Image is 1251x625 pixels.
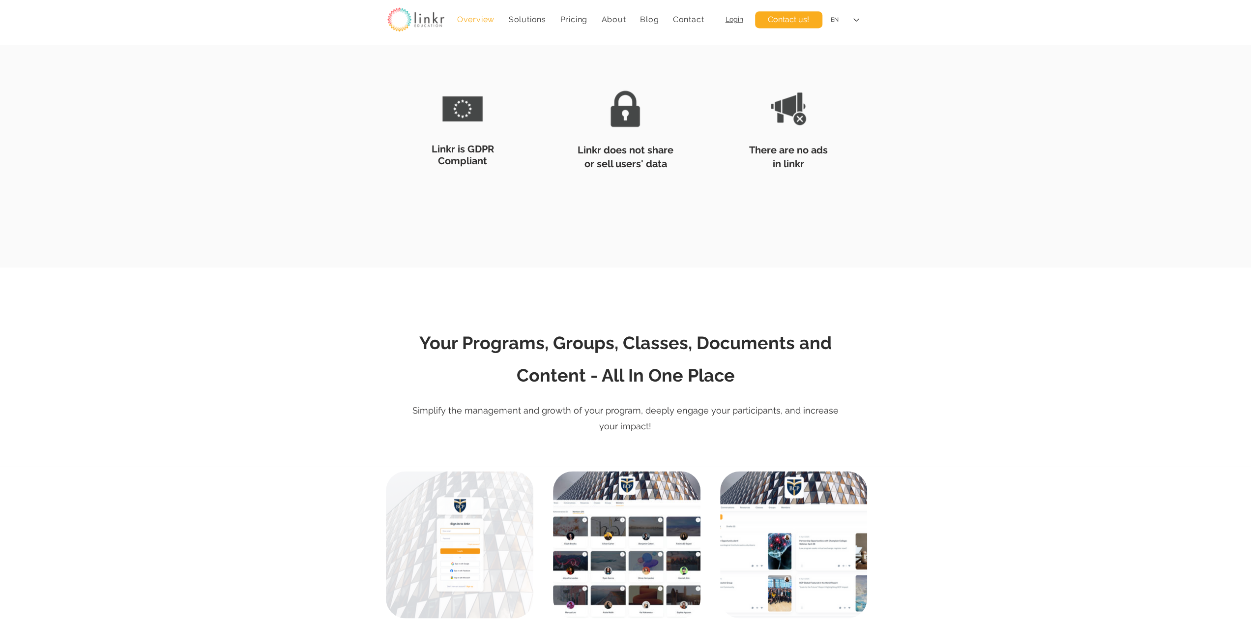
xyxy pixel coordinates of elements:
[601,15,626,24] span: About
[640,15,659,24] span: Blog
[768,14,809,25] span: Contact us!
[387,7,444,31] img: linkr_logo_transparentbg.png
[503,10,551,29] div: Solutions
[726,15,743,23] a: Login
[749,144,828,170] span: There are no ads in linkr
[555,10,592,29] a: Pricing
[419,332,832,386] span: Your Programs, Groups, Classes, Documents and Content - All In One Place
[824,9,866,31] div: Language Selector: English
[457,15,495,24] span: Overview
[635,10,664,29] a: Blog
[673,15,704,24] span: Contact
[452,10,709,29] nav: Site
[755,11,822,28] a: Contact us!
[432,143,494,167] span: Linkr is GDPR Compliant
[668,10,709,29] a: Contact
[759,80,817,138] img: noun_Ad block_3303776 (2).png
[596,10,631,29] div: About
[412,405,839,431] span: Simplify the management and growth of your program, deeply engage your participants, and increase...
[596,80,654,138] img: noun_Lock_707357 (1).png
[509,15,546,24] span: Solutions
[560,15,587,24] span: Pricing
[831,16,839,24] div: EN
[578,144,673,170] span: Linkr does not share or sell users' data
[452,10,500,29] a: Overview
